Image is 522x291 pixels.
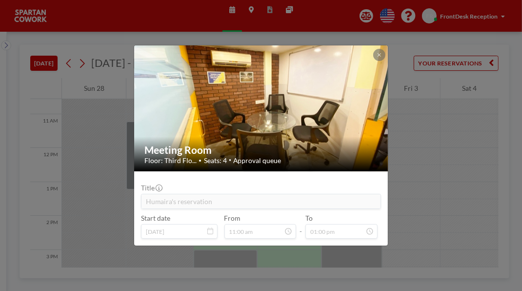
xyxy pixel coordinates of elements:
[305,214,313,222] label: To
[144,144,379,156] h2: Meeting Room
[204,156,227,165] span: Seats: 4
[141,194,381,209] input: (No title)
[134,13,388,204] img: 537.jpg
[300,217,302,236] span: -
[199,157,202,164] span: •
[141,184,161,192] label: Title
[234,156,281,165] span: Approval queue
[141,214,170,222] label: Start date
[229,158,231,163] span: •
[224,214,241,222] label: From
[144,156,197,165] span: Floor: Third Flo...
